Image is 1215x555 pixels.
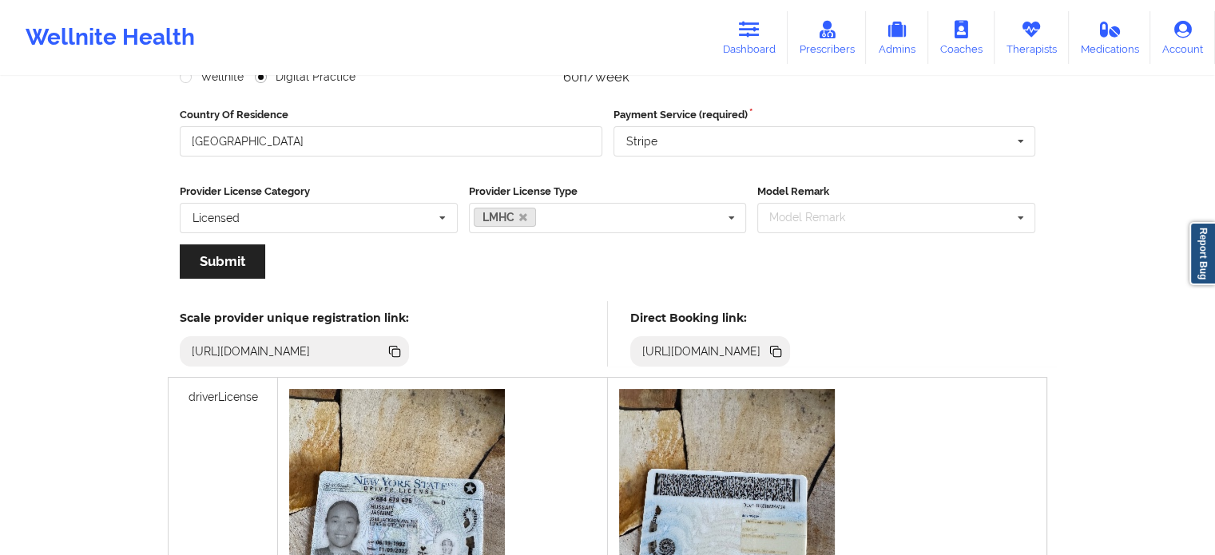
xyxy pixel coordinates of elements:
[180,107,602,123] label: Country Of Residence
[1189,222,1215,285] a: Report Bug
[630,311,791,325] h5: Direct Booking link:
[185,343,317,359] div: [URL][DOMAIN_NAME]
[563,69,794,85] div: 60h/week
[180,311,409,325] h5: Scale provider unique registration link:
[788,11,867,64] a: Prescribers
[180,244,265,279] button: Submit
[613,107,1036,123] label: Payment Service (required)
[636,343,768,359] div: [URL][DOMAIN_NAME]
[180,70,244,84] label: Wellnite
[255,70,355,84] label: Digital Practice
[469,184,747,200] label: Provider License Type
[180,184,458,200] label: Provider License Category
[757,184,1035,200] label: Model Remark
[711,11,788,64] a: Dashboard
[1069,11,1151,64] a: Medications
[193,212,240,224] div: Licensed
[765,208,868,227] div: Model Remark
[626,136,657,147] div: Stripe
[995,11,1069,64] a: Therapists
[866,11,928,64] a: Admins
[1150,11,1215,64] a: Account
[474,208,537,227] a: LMHC
[928,11,995,64] a: Coaches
